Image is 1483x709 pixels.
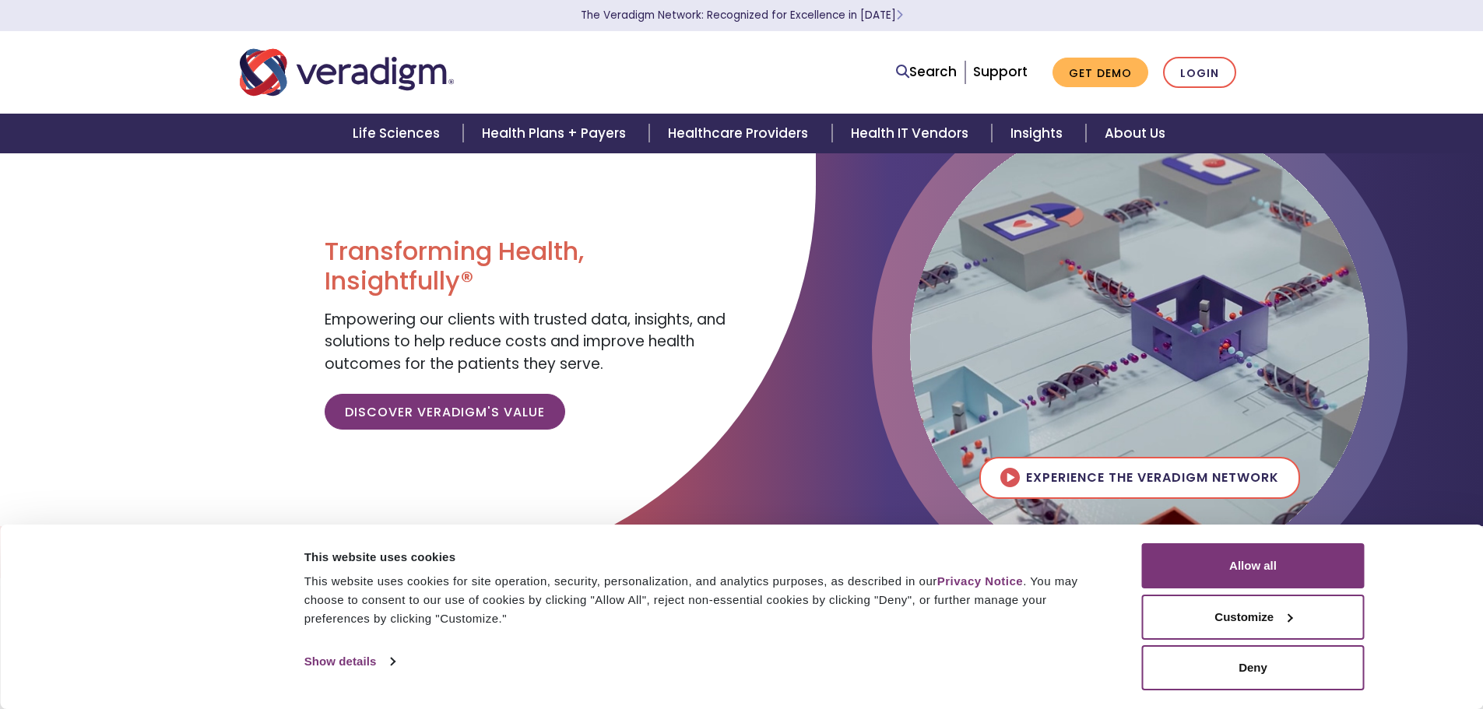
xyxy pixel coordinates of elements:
a: The Veradigm Network: Recognized for Excellence in [DATE]Learn More [581,8,903,23]
a: Login [1163,57,1236,89]
a: Life Sciences [334,114,463,153]
div: This website uses cookies [304,548,1107,567]
button: Deny [1142,645,1365,690]
a: About Us [1086,114,1184,153]
a: Get Demo [1053,58,1148,88]
a: Privacy Notice [937,574,1023,588]
a: Health Plans + Payers [463,114,649,153]
a: Search [896,61,957,82]
button: Customize [1142,595,1365,640]
img: Veradigm logo [240,47,454,98]
a: Insights [992,114,1086,153]
a: Show details [304,650,395,673]
h1: Transforming Health, Insightfully® [325,237,729,297]
a: Discover Veradigm's Value [325,394,565,430]
span: Learn More [896,8,903,23]
a: Healthcare Providers [649,114,831,153]
div: This website uses cookies for site operation, security, personalization, and analytics purposes, ... [304,572,1107,628]
a: Health IT Vendors [832,114,992,153]
button: Allow all [1142,543,1365,588]
span: Empowering our clients with trusted data, insights, and solutions to help reduce costs and improv... [325,309,726,374]
a: Support [973,62,1028,81]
